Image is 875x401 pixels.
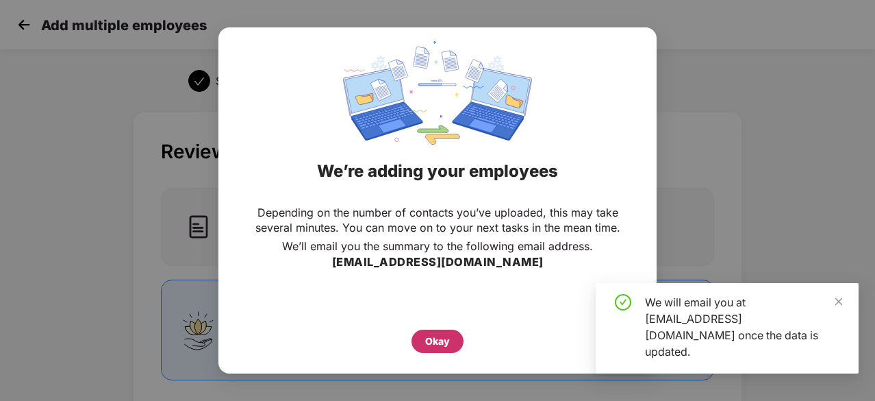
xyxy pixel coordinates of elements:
span: close [834,297,844,306]
img: svg+xml;base64,PHN2ZyBpZD0iRGF0YV9zeW5jaW5nIiB4bWxucz0iaHR0cDovL3d3dy53My5vcmcvMjAwMC9zdmciIHdpZH... [343,41,532,145]
span: check-circle [615,294,631,311]
div: We will email you at [EMAIL_ADDRESS][DOMAIN_NAME] once the data is updated. [645,294,842,360]
div: Okay [425,334,450,349]
h3: [EMAIL_ADDRESS][DOMAIN_NAME] [332,254,544,271]
div: We’re adding your employees [236,145,639,198]
p: We’ll email you the summary to the following email address. [282,239,593,254]
p: Depending on the number of contacts you’ve uploaded, this may take several minutes. You can move ... [246,205,629,235]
